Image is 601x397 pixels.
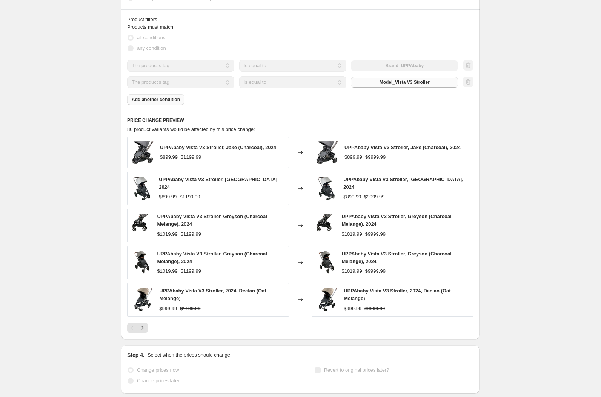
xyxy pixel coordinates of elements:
strike: $9999.99 [364,193,384,201]
div: $899.99 [344,154,362,161]
span: UPPAbaby Vista V3 Stroller, Greyson (Charcoal Melange), 2024 [341,214,451,227]
strike: $9999.99 [365,268,386,275]
img: 6f57230c-343b-405b-be09-1393f0c42cfd_80x.png [131,214,151,237]
span: Products must match: [127,24,175,30]
div: Product filters [127,16,473,23]
strike: $1199.99 [181,268,201,275]
span: UPPAbaby Vista V3 Stroller, Greyson (Charcoal Melange), 2024 [157,214,267,227]
span: Change prices later [137,378,180,383]
img: 8fe5ddeb-540a-4137-8962-ff63de03f7bf_80x.png [316,288,338,311]
div: $1019.99 [157,268,177,275]
span: UPPAbaby Vista V3 Stroller, Greyson (Charcoal Melange), 2024 [341,251,451,264]
div: $899.99 [159,193,177,201]
span: UPPAbaby Vista V3 Stroller, [GEOGRAPHIC_DATA], 2024 [343,177,463,190]
span: any condition [137,45,166,51]
nav: Pagination [127,323,148,333]
span: UPPAbaby Vista V3 Stroller, 2024, Declan (Oat Mélange) [159,288,266,301]
div: $999.99 [344,305,361,312]
button: Next [137,323,148,333]
span: UPPAbaby Vista V3 Stroller, Greyson (Charcoal Melange), 2024 [157,251,267,264]
span: UPPAbaby Vista V3 Stroller, Jake (Charcoal), 2024 [344,145,461,150]
img: 22a7e890-e40a-4333-bef5-de741069e0fa_80x.png [131,251,151,274]
strike: $1199.99 [180,305,200,312]
div: $899.99 [343,193,361,201]
img: f0a671bb-aac7-4d08-a59a-b7cd123e7c83_80x.png [131,141,154,164]
div: $999.99 [159,305,177,312]
span: UPPAbaby Vista V3 Stroller, Jake (Charcoal), 2024 [160,145,276,150]
h6: PRICE CHANGE PREVIEW [127,117,473,123]
img: 7da041da-9b21-47e1-9789-57450a640dc3_80x.png [316,177,337,200]
strike: $1199.99 [181,231,201,238]
strike: $9999.99 [364,305,385,312]
img: 8fe5ddeb-540a-4137-8962-ff63de03f7bf_80x.png [131,288,153,311]
div: $1019.99 [157,231,177,238]
strike: $9999.99 [365,154,386,161]
p: Select when the prices should change [148,351,230,359]
span: UPPAbaby Vista V3 Stroller, 2024, Declan (Oat Mélange) [344,288,450,301]
strike: $1199.99 [180,193,200,201]
div: $1019.99 [341,268,362,275]
span: all conditions [137,35,165,40]
div: $899.99 [160,154,178,161]
strike: $9999.99 [365,231,386,238]
strike: $1199.99 [181,154,201,161]
span: UPPAbaby Vista V3 Stroller, [GEOGRAPHIC_DATA], 2024 [159,177,279,190]
h2: Step 4. [127,351,144,359]
img: 6f57230c-343b-405b-be09-1393f0c42cfd_80x.png [316,214,335,237]
img: 22a7e890-e40a-4333-bef5-de741069e0fa_80x.png [316,251,335,274]
span: Change prices now [137,367,179,373]
span: 80 product variants would be affected by this price change: [127,126,255,132]
span: Revert to original prices later? [324,367,389,373]
img: 7da041da-9b21-47e1-9789-57450a640dc3_80x.png [131,177,153,200]
div: $1019.99 [341,231,362,238]
img: f0a671bb-aac7-4d08-a59a-b7cd123e7c83_80x.png [316,141,338,164]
